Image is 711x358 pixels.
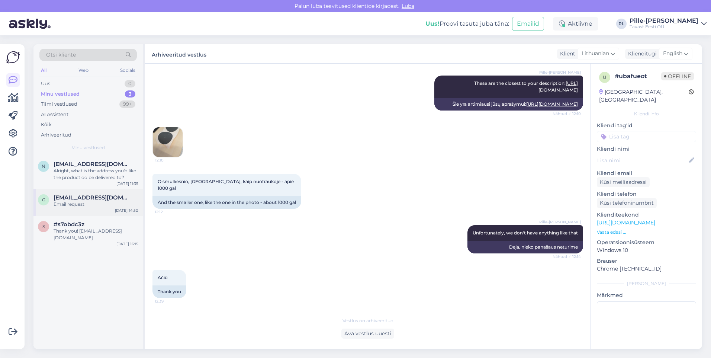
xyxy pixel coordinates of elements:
[597,131,696,142] input: Lisa tag
[597,211,696,219] p: Klienditeekond
[597,257,696,265] p: Brauser
[553,111,581,116] span: Nähtud ✓ 12:10
[152,196,301,209] div: And the smaller one, like the one in the photo - about 1000 gal
[155,298,183,304] span: 12:39
[597,265,696,273] p: Chrome [TECHNICAL_ID]
[473,230,578,236] span: Unfortunately, we don't have anything like that
[625,50,657,58] div: Klienditugi
[425,20,440,27] b: Uus!
[539,219,581,225] span: Pille-[PERSON_NAME]
[42,163,45,169] span: n
[41,80,50,87] div: Uus
[158,275,168,280] span: Ačiū
[582,49,609,58] span: Lithuanian
[54,221,84,228] span: #s7obdc3z
[467,241,583,253] div: Deja, nieko panašaus neturime
[553,254,581,259] span: Nähtud ✓ 12:14
[155,209,183,215] span: 12:12
[41,111,68,118] div: AI Assistent
[630,18,707,30] a: Pille-[PERSON_NAME]Tavast Eesti OÜ
[54,167,138,181] div: Alright, what is the address you'd like the product do be delivered to?
[553,17,598,31] div: Aktiivne
[41,131,71,139] div: Arhiveeritud
[342,317,393,324] span: Vestlus on arhiveeritud
[597,169,696,177] p: Kliendi email
[597,246,696,254] p: Windows 10
[597,122,696,130] p: Kliendi tag'id
[434,98,583,111] div: Šie yra artimiausi jūsų aprašymui:
[597,145,696,153] p: Kliendi nimi
[597,291,696,299] p: Märkmed
[46,51,76,59] span: Otsi kliente
[152,49,206,59] label: Arhiveeritud vestlus
[630,24,698,30] div: Tavast Eesti OÜ
[603,74,607,80] span: u
[116,241,138,247] div: [DATE] 16:15
[54,201,138,208] div: Email request
[41,90,80,98] div: Minu vestlused
[557,50,575,58] div: Klient
[597,198,657,208] div: Küsi telefoninumbrit
[54,194,131,201] span: gabieitavi@gmail.com
[597,229,696,236] p: Vaata edasi ...
[597,156,688,164] input: Lisa nimi
[616,19,627,29] div: PL
[341,329,394,339] div: Ava vestlus uuesti
[663,49,682,58] span: English
[474,80,578,93] span: These are the closest to your description:
[153,127,183,157] img: Attachment
[512,17,544,31] button: Emailid
[39,65,48,75] div: All
[119,65,137,75] div: Socials
[77,65,90,75] div: Web
[54,161,131,167] span: nathaasyajewellers@gmail.com
[597,190,696,198] p: Kliendi telefon
[425,19,509,28] div: Proovi tasuta juba täna:
[42,197,45,202] span: g
[661,72,694,80] span: Offline
[115,208,138,213] div: [DATE] 14:50
[125,90,135,98] div: 3
[630,18,698,24] div: Pille-[PERSON_NAME]
[597,219,655,226] a: [URL][DOMAIN_NAME]
[41,121,52,128] div: Kõik
[54,228,138,241] div: Thank you! [EMAIL_ADDRESS][DOMAIN_NAME]
[71,144,105,151] span: Minu vestlused
[597,111,696,117] div: Kliendi info
[597,280,696,287] div: [PERSON_NAME]
[125,80,135,87] div: 0
[158,179,295,191] span: O smulkesnio, [GEOGRAPHIC_DATA], kaip nuotraukoje - apie 1000 gal
[41,100,77,108] div: Tiimi vestlused
[526,101,578,107] a: [URL][DOMAIN_NAME]
[597,239,696,246] p: Operatsioonisüsteem
[599,88,689,104] div: [GEOGRAPHIC_DATA], [GEOGRAPHIC_DATA]
[116,181,138,186] div: [DATE] 11:35
[6,50,20,64] img: Askly Logo
[155,157,183,163] span: 12:10
[399,3,416,9] span: Luba
[615,72,661,81] div: # ubafueot
[152,285,186,298] div: Thank you
[539,70,581,75] span: Pille-[PERSON_NAME]
[42,224,45,229] span: s
[119,100,135,108] div: 99+
[597,177,650,187] div: Küsi meiliaadressi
